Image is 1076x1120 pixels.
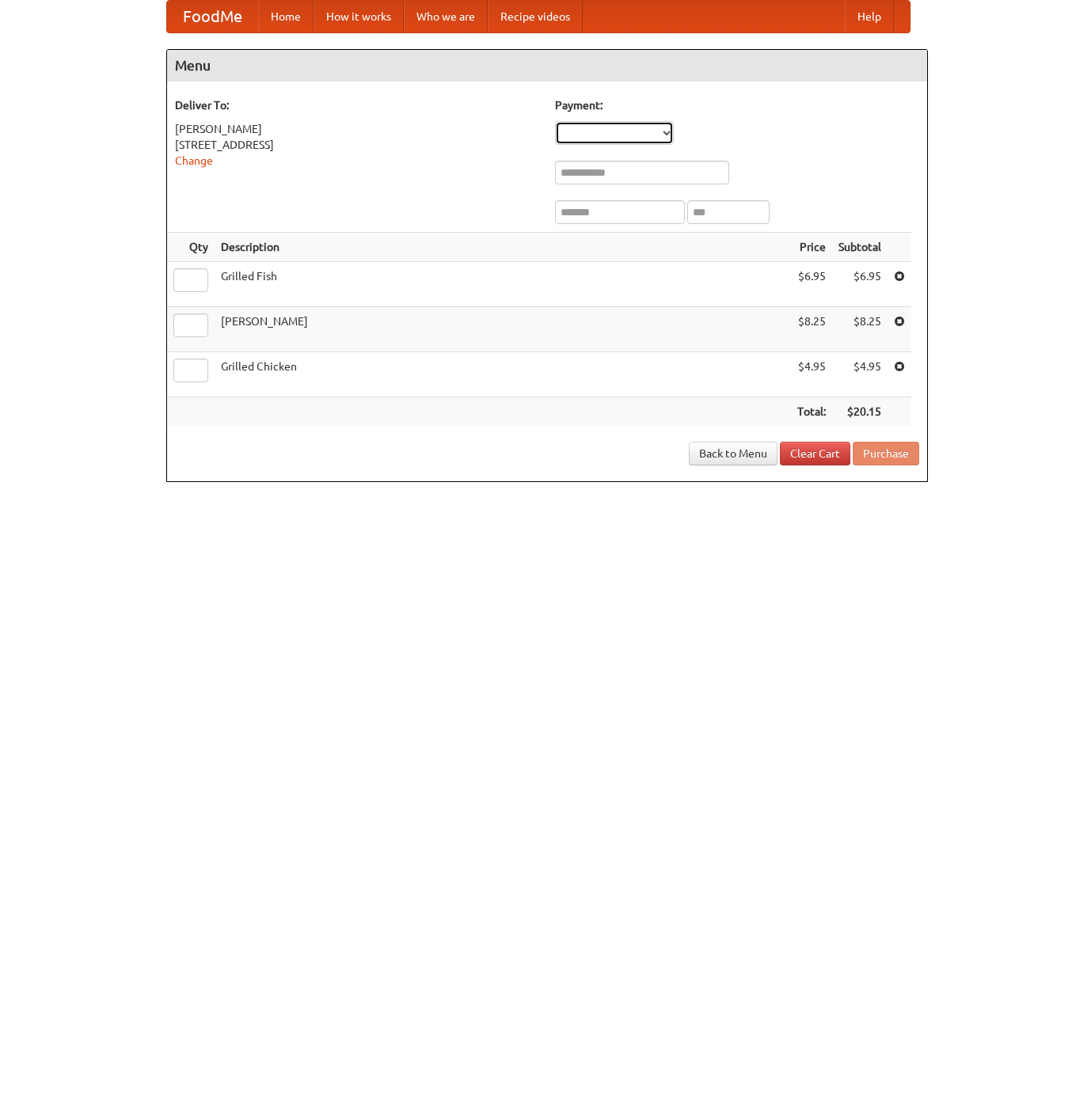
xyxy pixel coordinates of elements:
td: $8.25 [791,307,832,352]
h5: Payment: [555,97,919,113]
th: Description [215,233,791,262]
a: Change [175,154,213,167]
td: $4.95 [832,352,888,397]
td: $4.95 [791,352,832,397]
td: [PERSON_NAME] [215,307,791,352]
button: Purchase [853,442,919,465]
a: How it works [314,1,404,32]
a: Back to Menu [689,442,778,465]
th: $20.15 [832,397,888,427]
th: Qty [167,233,215,262]
div: [STREET_ADDRESS] [175,137,539,153]
a: Clear Cart [780,442,850,465]
td: $8.25 [832,307,888,352]
a: Who we are [404,1,488,32]
th: Price [791,233,832,262]
a: Recipe videos [488,1,583,32]
td: $6.95 [791,262,832,307]
th: Subtotal [832,233,888,262]
h4: Menu [167,50,927,82]
td: Grilled Chicken [215,352,791,397]
a: FoodMe [167,1,258,32]
h5: Deliver To: [175,97,539,113]
a: Home [258,1,314,32]
div: [PERSON_NAME] [175,121,539,137]
th: Total: [791,397,832,427]
a: Help [845,1,894,32]
td: $6.95 [832,262,888,307]
td: Grilled Fish [215,262,791,307]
